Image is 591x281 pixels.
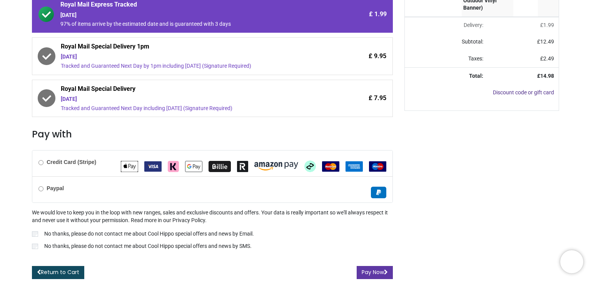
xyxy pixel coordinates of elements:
[537,38,554,45] span: £
[61,95,321,103] div: [DATE]
[209,161,231,172] img: Billie
[304,161,316,172] img: Afterpay Clearpay
[60,12,321,19] div: [DATE]
[44,243,252,250] p: No thanks, please do not contact me about Cool Hippo special offers and news by SMS.
[32,231,38,237] input: No thanks, please do not contact me about Cool Hippo special offers and news by Email.
[371,187,386,198] img: Paypal
[371,189,386,195] span: Paypal
[540,38,554,45] span: 12.49
[540,73,554,79] span: 14.98
[540,55,554,62] span: £
[560,250,583,273] iframe: Brevo live chat
[369,163,386,169] span: Maestro
[405,50,488,67] td: Taxes:
[32,266,84,279] a: Return to Cart
[32,128,393,141] h3: Pay with
[32,209,393,251] div: We would love to keep you in the loop with new ranges, sales and exclusive discounts and offers. ...
[254,162,298,171] img: Amazon Pay
[405,33,488,50] td: Subtotal:
[61,85,321,95] span: Royal Mail Special Delivery
[346,163,363,169] span: American Express
[144,161,162,172] img: VISA
[540,22,554,28] span: £
[44,230,254,238] p: No thanks, please do not contact me about Cool Hippo special offers and news by Email.
[168,163,179,169] span: Klarna
[38,186,43,191] input: Paypal
[60,20,321,28] div: 97% of items arrive by the estimated date and is guaranteed with 3 days
[237,163,248,169] span: Revolut Pay
[469,73,483,79] strong: Total:
[304,163,316,169] span: Afterpay Clearpay
[369,94,386,102] span: £ 7.95
[121,161,138,172] img: Apple Pay
[38,160,43,165] input: Credit Card (Stripe)
[32,244,38,249] input: No thanks, please do not contact me about Cool Hippo special offers and news by SMS.
[47,159,96,165] b: Credit Card (Stripe)
[144,163,162,169] span: VISA
[543,22,554,28] span: 1.99
[543,55,554,62] span: 2.49
[322,163,339,169] span: MasterCard
[405,17,488,34] td: Delivery will be updated after choosing a new delivery method
[537,73,554,79] strong: £
[61,53,321,61] div: [DATE]
[369,161,386,172] img: Maestro
[185,161,202,172] img: Google Pay
[61,62,321,70] div: Tracked and Guaranteed Next Day by 1pm including [DATE] (Signature Required)
[60,0,321,11] span: Royal Mail Express Tracked
[121,163,138,169] span: Apple Pay
[254,163,298,169] span: Amazon Pay
[61,42,321,53] span: Royal Mail Special Delivery 1pm
[369,52,386,60] span: £ 9.95
[369,10,387,18] span: £ 1.99
[493,89,554,95] a: Discount code or gift card
[237,161,248,172] img: Revolut Pay
[168,161,179,172] img: Klarna
[47,185,64,191] b: Paypal
[61,105,321,112] div: Tracked and Guaranteed Next Day including [DATE] (Signature Required)
[346,161,363,172] img: American Express
[357,266,393,279] button: Pay Now
[209,163,231,169] span: Billie
[322,161,339,172] img: MasterCard
[185,163,202,169] span: Google Pay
